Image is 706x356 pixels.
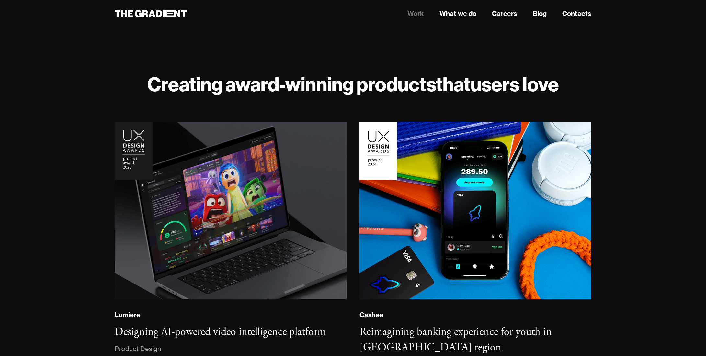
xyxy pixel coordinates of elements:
div: Lumiere [115,311,140,319]
a: Careers [492,9,517,18]
div: Cashee [359,311,383,319]
h3: Designing AI-powered video intelligence platform [115,325,326,339]
a: What we do [439,9,476,18]
a: Blog [533,9,547,18]
strong: that [436,72,471,96]
a: Work [407,9,424,18]
div: Product Design [115,344,161,354]
h1: Creating award-winning products users love [115,72,591,96]
h3: Reimagining banking experience for youth in [GEOGRAPHIC_DATA] region [359,325,552,354]
a: Contacts [562,9,591,18]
